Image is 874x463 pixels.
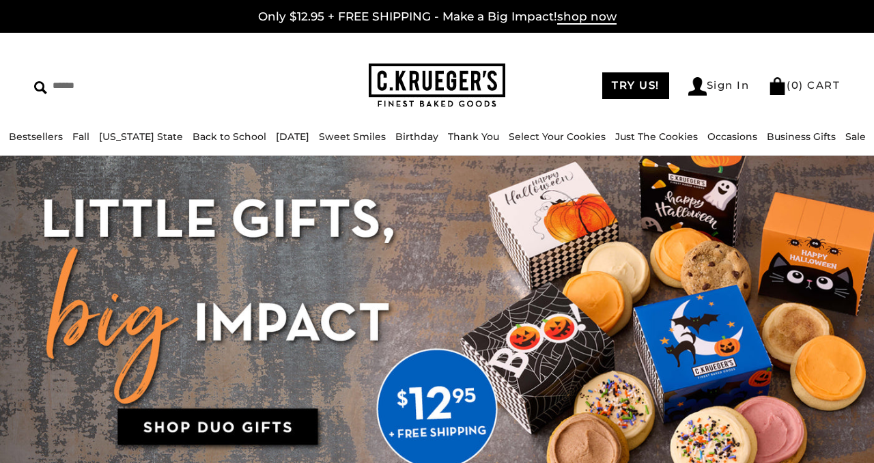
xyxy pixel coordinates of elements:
a: Occasions [707,130,757,143]
a: Sign In [688,77,750,96]
a: Select Your Cookies [509,130,606,143]
a: [DATE] [276,130,309,143]
a: Sweet Smiles [319,130,386,143]
img: Bag [768,77,787,95]
a: Just The Cookies [615,130,698,143]
a: Business Gifts [767,130,836,143]
img: Account [688,77,707,96]
a: Birthday [395,130,438,143]
span: shop now [557,10,617,25]
a: Sale [845,130,866,143]
a: Bestsellers [9,130,63,143]
img: Search [34,81,47,94]
a: Fall [72,130,89,143]
input: Search [34,75,219,96]
a: TRY US! [602,72,669,99]
a: Only $12.95 + FREE SHIPPING - Make a Big Impact!shop now [258,10,617,25]
span: 0 [791,79,800,92]
a: Thank You [448,130,499,143]
img: C.KRUEGER'S [369,64,505,108]
a: Back to School [193,130,266,143]
a: [US_STATE] State [99,130,183,143]
a: (0) CART [768,79,840,92]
